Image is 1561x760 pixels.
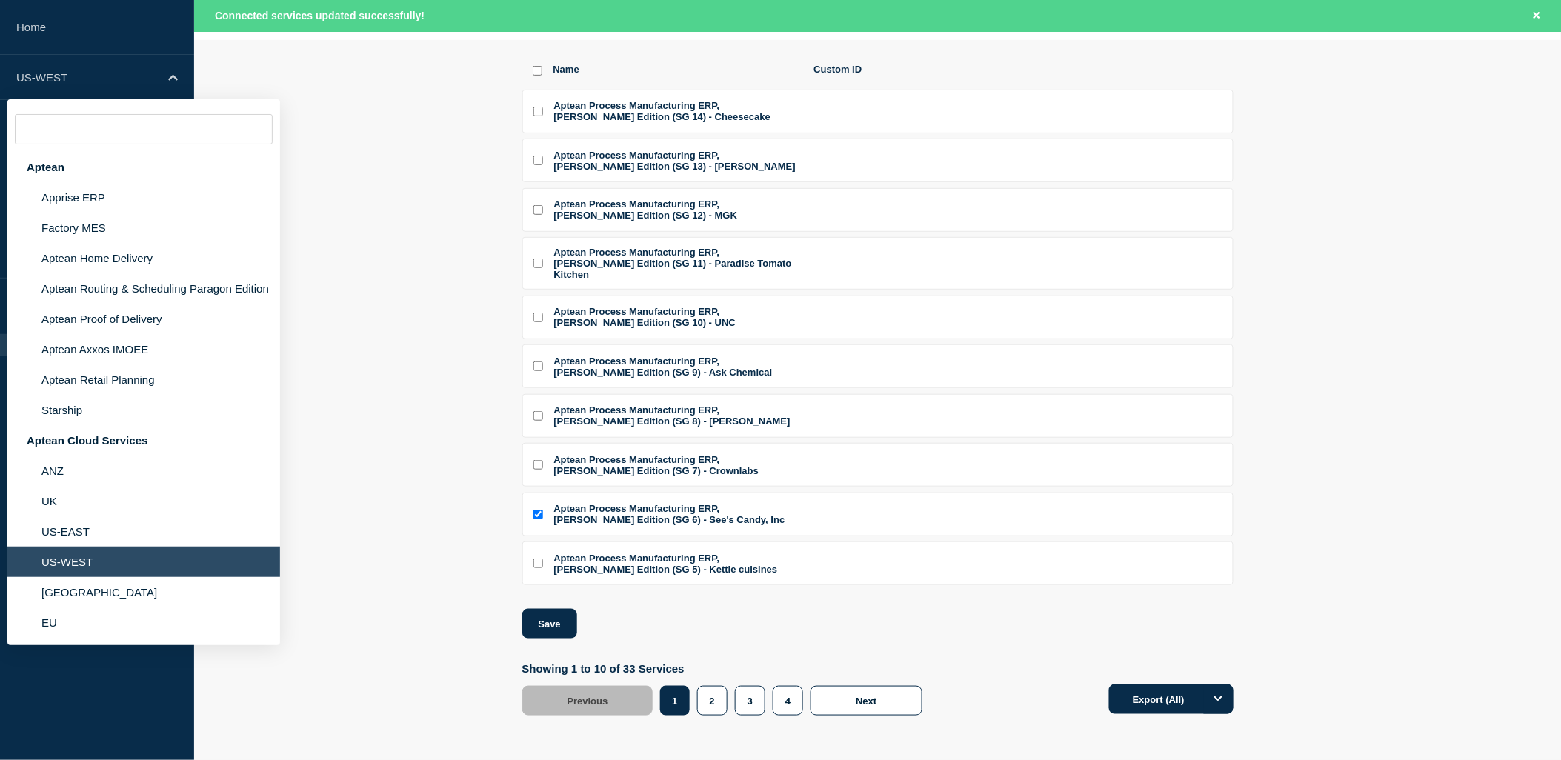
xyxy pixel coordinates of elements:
[215,10,425,21] span: Connected services updated successfully!
[533,510,543,519] input: Aptean Process Manufacturing ERP, Ross Edition (SG 6) - See's Candy, Inc checkbox
[1528,7,1546,24] button: Close banner
[7,607,280,638] li: EU
[7,486,280,516] li: UK
[16,71,159,84] p: US-WEST
[7,243,280,273] li: Aptean Home Delivery
[554,247,792,280] span: Aptean Process Manufacturing ERP, [PERSON_NAME] Edition (SG 11) - Paradise Tomato Kitchen
[533,66,542,76] input: select all checkbox
[811,686,922,716] button: Next
[554,356,773,378] span: Aptean Process Manufacturing ERP, [PERSON_NAME] Edition (SG 9) - Ask Chemical
[553,64,796,78] span: Name
[554,150,796,172] span: Aptean Process Manufacturing ERP, [PERSON_NAME] Edition (SG 13) - [PERSON_NAME]
[533,411,543,421] input: Aptean Process Manufacturing ERP, Ross Edition (SG 8) - Wegmans checkbox
[7,364,280,395] li: Aptean Retail Planning
[7,304,280,334] li: Aptean Proof of Delivery
[697,686,728,716] button: 2
[1109,684,1234,714] button: Export (All)
[533,107,543,116] input: Aptean Process Manufacturing ERP, Ross Edition (SG 14) - Cheesecake checkbox
[7,213,280,243] li: Factory MES
[533,460,543,470] input: Aptean Process Manufacturing ERP, Ross Edition (SG 7) - Crownlabs checkbox
[533,361,543,371] input: Aptean Process Manufacturing ERP, Ross Edition (SG 9) - Ask Chemical checkbox
[773,686,803,716] button: 4
[856,696,876,707] span: Next
[7,152,280,182] div: Aptean
[7,273,280,304] li: Aptean Routing & Scheduling Paragon Edition
[522,609,577,639] button: Save
[533,313,543,322] input: Aptean Process Manufacturing ERP, Ross Edition (SG 10) - UNC checkbox
[554,306,736,328] span: Aptean Process Manufacturing ERP, [PERSON_NAME] Edition (SG 10) - UNC
[554,503,785,525] span: Aptean Process Manufacturing ERP, [PERSON_NAME] Edition (SG 6) - See's Candy, Inc
[533,259,543,268] input: Aptean Process Manufacturing ERP, Ross Edition (SG 11) - Paradise Tomato Kitchen checkbox
[533,559,543,568] input: Aptean Process Manufacturing ERP, Ross Edition (SG 5) - Kettle cuisines checkbox
[533,205,543,215] input: Aptean Process Manufacturing ERP, Ross Edition (SG 12) - MGK checkbox
[533,156,543,165] input: Aptean Process Manufacturing ERP, Ross Edition (SG 13) - Hammond checkbox
[735,686,765,716] button: 3
[554,454,759,476] span: Aptean Process Manufacturing ERP, [PERSON_NAME] Edition (SG 7) - Crownlabs
[7,425,280,456] div: Aptean Cloud Services
[568,696,608,707] span: Previous
[7,395,280,425] li: Starship
[7,547,280,577] li: US-WEST
[7,516,280,547] li: US-EAST
[554,553,778,575] span: Aptean Process Manufacturing ERP, [PERSON_NAME] Edition (SG 5) - Kettle cuisines
[7,334,280,364] li: Aptean Axxos IMOEE
[522,662,930,675] p: Showing 1 to 10 of 33 Services
[1204,684,1234,714] button: Options
[7,182,280,213] li: Apprise ERP
[522,686,653,716] button: Previous
[554,404,791,427] span: Aptean Process Manufacturing ERP, [PERSON_NAME] Edition (SG 8) - [PERSON_NAME]
[814,64,1226,78] span: Custom ID
[7,456,280,486] li: ANZ
[554,100,771,122] span: Aptean Process Manufacturing ERP, [PERSON_NAME] Edition (SG 14) - Cheesecake
[7,577,280,607] li: [GEOGRAPHIC_DATA]
[554,199,738,221] span: Aptean Process Manufacturing ERP, [PERSON_NAME] Edition (SG 12) - MGK
[660,686,689,716] button: 1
